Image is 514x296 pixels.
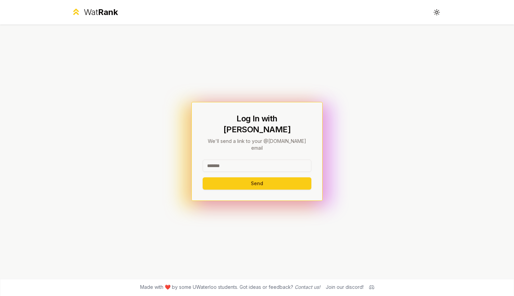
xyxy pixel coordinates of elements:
div: Wat [84,7,118,18]
button: Send [203,177,311,190]
a: WatRank [71,7,118,18]
span: Made with ❤️ by some UWaterloo students. Got ideas or feedback? [140,284,320,291]
p: We'll send a link to your @[DOMAIN_NAME] email [203,138,311,151]
span: Rank [98,7,118,17]
div: Join our discord! [326,284,364,291]
a: Contact us! [295,284,320,290]
h1: Log In with [PERSON_NAME] [203,113,311,135]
